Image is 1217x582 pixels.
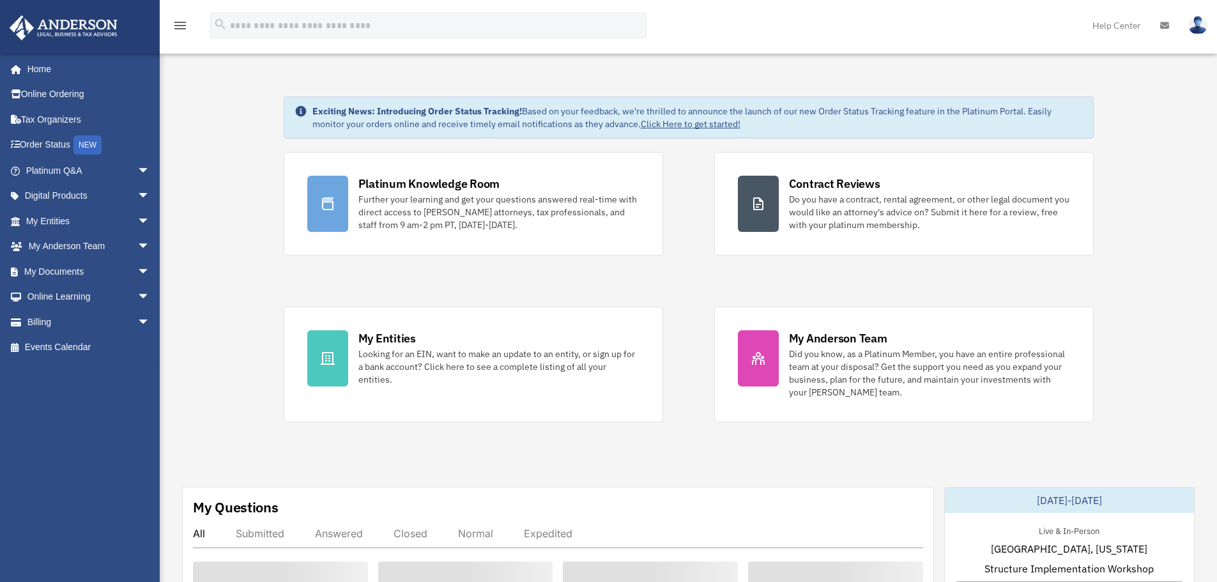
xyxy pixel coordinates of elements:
a: Contract Reviews Do you have a contract, rental agreement, or other legal document you would like... [714,152,1094,256]
div: [DATE]-[DATE] [945,487,1194,513]
span: arrow_drop_down [137,208,163,234]
a: My Anderson Team Did you know, as a Platinum Member, you have an entire professional team at your... [714,307,1094,422]
a: My Entities Looking for an EIN, want to make an update to an entity, or sign up for a bank accoun... [284,307,663,422]
div: Live & In-Person [1029,523,1110,537]
div: Did you know, as a Platinum Member, you have an entire professional team at your disposal? Get th... [789,348,1070,399]
div: NEW [73,135,102,155]
span: arrow_drop_down [137,234,163,260]
a: Online Ordering [9,82,169,107]
strong: Exciting News: Introducing Order Status Tracking! [312,105,522,117]
a: Events Calendar [9,335,169,360]
span: arrow_drop_down [137,259,163,285]
a: Billingarrow_drop_down [9,309,169,335]
span: arrow_drop_down [137,309,163,335]
div: Expedited [524,527,572,540]
a: My Documentsarrow_drop_down [9,259,169,284]
span: [GEOGRAPHIC_DATA], [US_STATE] [991,541,1147,556]
div: Platinum Knowledge Room [358,176,500,192]
div: Submitted [236,527,284,540]
i: search [213,17,227,31]
div: All [193,527,205,540]
div: Further your learning and get your questions answered real-time with direct access to [PERSON_NAM... [358,193,639,231]
a: My Anderson Teamarrow_drop_down [9,234,169,259]
a: Digital Productsarrow_drop_down [9,183,169,209]
div: Based on your feedback, we're thrilled to announce the launch of our new Order Status Tracking fe... [312,105,1083,130]
a: Tax Organizers [9,107,169,132]
span: arrow_drop_down [137,183,163,210]
i: menu [172,18,188,33]
div: Closed [394,527,427,540]
span: arrow_drop_down [137,158,163,184]
div: Do you have a contract, rental agreement, or other legal document you would like an attorney's ad... [789,193,1070,231]
a: Home [9,56,163,82]
a: menu [172,22,188,33]
a: Platinum Q&Aarrow_drop_down [9,158,169,183]
div: Normal [458,527,493,540]
div: Contract Reviews [789,176,880,192]
a: Order StatusNEW [9,132,169,158]
div: My Anderson Team [789,330,887,346]
img: User Pic [1188,16,1207,34]
div: My Entities [358,330,416,346]
span: arrow_drop_down [137,284,163,310]
div: Looking for an EIN, want to make an update to an entity, or sign up for a bank account? Click her... [358,348,639,386]
a: Platinum Knowledge Room Further your learning and get your questions answered real-time with dire... [284,152,663,256]
a: My Entitiesarrow_drop_down [9,208,169,234]
a: Click Here to get started! [641,118,740,130]
a: Online Learningarrow_drop_down [9,284,169,310]
div: My Questions [193,498,279,517]
img: Anderson Advisors Platinum Portal [6,15,121,40]
span: Structure Implementation Workshop [984,561,1154,576]
div: Answered [315,527,363,540]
